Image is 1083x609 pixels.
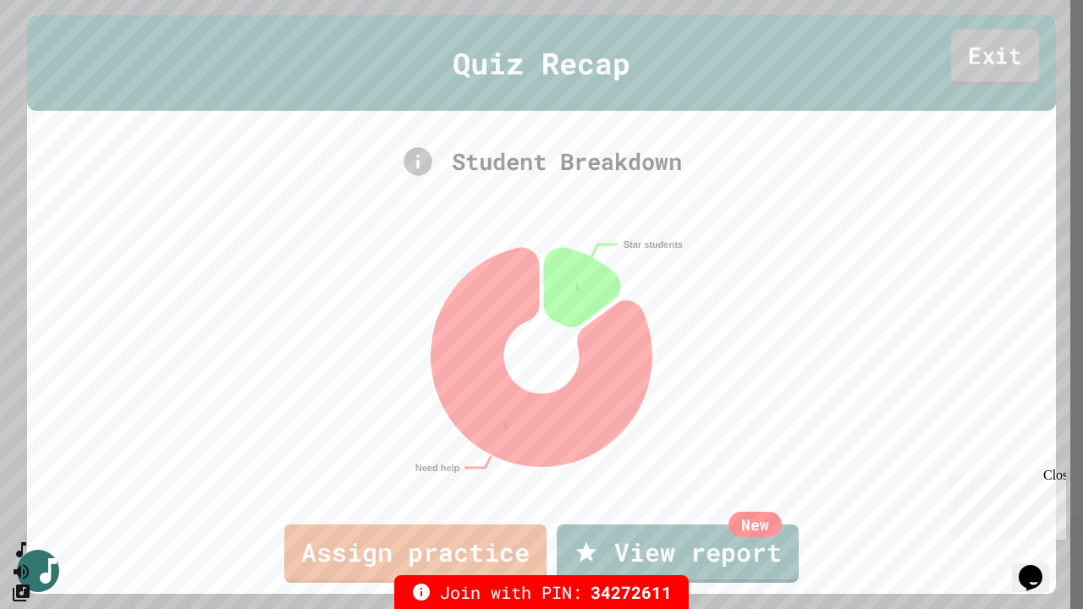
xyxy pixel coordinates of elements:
text: Need help [415,463,460,473]
div: Chat with us now!Close [7,7,117,107]
a: View report [557,524,799,583]
div: Join with PIN: [394,575,689,609]
a: Exit [951,30,1039,85]
span: 34272611 [591,579,672,605]
button: SpeedDial basic example [11,540,31,561]
div: Quiz Recap [27,15,1056,111]
iframe: chat widget [943,468,1066,540]
button: Change Music [11,582,31,603]
button: Mute music [11,561,31,582]
iframe: chat widget [1012,541,1066,592]
a: Assign practice [284,524,547,583]
div: Student Breakdown [203,145,880,179]
div: New [728,512,782,537]
text: Star students [624,239,683,250]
